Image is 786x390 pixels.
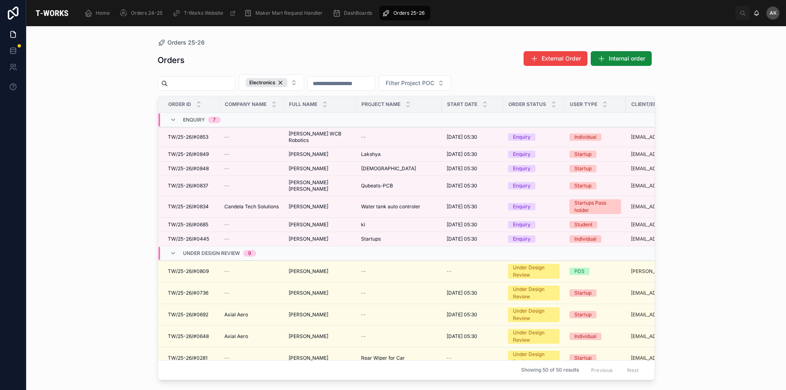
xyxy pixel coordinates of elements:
[513,264,555,279] div: Under Design Review
[289,151,351,158] a: [PERSON_NAME]
[224,134,279,140] a: --
[513,203,531,210] div: Enquiry
[631,134,704,140] a: [EMAIL_ADDRESS][DOMAIN_NAME]
[289,236,328,242] span: [PERSON_NAME]
[224,183,229,189] span: --
[447,151,477,158] span: [DATE] 05:30
[361,236,381,242] span: Startups
[631,221,704,228] a: [EMAIL_ADDRESS][DOMAIN_NAME]
[447,333,477,340] span: [DATE] 05:30
[361,101,400,108] span: Project Name
[631,355,704,361] a: [EMAIL_ADDRESS][DOMAIN_NAME]
[631,236,704,242] a: [EMAIL_ADDRESS][DOMAIN_NAME]
[521,367,579,374] span: Showing 50 of 50 results
[447,311,498,318] a: [DATE] 05:30
[289,311,351,318] a: [PERSON_NAME]
[168,101,191,108] span: Order ID
[224,268,229,275] span: --
[508,351,560,365] a: Under Design Review
[447,221,477,228] span: [DATE] 05:30
[168,203,209,210] span: TW/25-26/#0834
[631,268,704,275] a: [PERSON_NAME][EMAIL_ADDRESS][DOMAIN_NAME]
[168,221,208,228] span: TW/25-26/#0685
[574,199,616,214] div: Startups Pass holder
[361,203,420,210] span: Water tank auto controler
[224,290,279,296] a: --
[168,151,215,158] a: TW/25-26/#0849
[168,165,209,172] span: TW/25-26/#0848
[255,10,323,16] span: Maker Mart Request Handler
[447,183,498,189] a: [DATE] 05:30
[158,38,205,47] a: Orders 25-26
[574,311,592,318] div: Startup
[168,183,208,189] span: TW/25-26/#0837
[361,311,366,318] span: --
[447,290,477,296] span: [DATE] 05:30
[574,235,596,243] div: Individual
[574,333,596,340] div: Individual
[289,290,328,296] span: [PERSON_NAME]
[361,268,437,275] a: --
[168,236,215,242] a: TW/25-26/#0445
[239,74,304,91] button: Select Button
[361,311,437,318] a: --
[242,6,328,20] a: Maker Mart Request Handler
[574,133,596,141] div: Individual
[289,333,351,340] a: [PERSON_NAME]
[168,290,215,296] a: TW/25-26/#0736
[361,183,437,189] a: Qubeats-PCB
[224,333,279,340] a: Axial Aero
[569,268,621,275] a: PDS
[569,333,621,340] a: Individual
[770,10,777,16] span: AK
[224,311,248,318] span: Axial Aero
[631,151,704,158] a: [EMAIL_ADDRESS][DOMAIN_NAME]
[289,311,328,318] span: [PERSON_NAME]
[224,221,229,228] span: --
[631,290,704,296] a: [EMAIL_ADDRESS][PERSON_NAME][DOMAIN_NAME]
[289,165,351,172] a: [PERSON_NAME]
[289,268,351,275] a: [PERSON_NAME]
[224,203,279,210] a: Candela Tech Solutions
[224,165,229,172] span: --
[330,6,378,20] a: DashBoards
[361,355,437,361] a: Rear Wiper for Car
[184,10,223,16] span: T-Works Website
[361,134,437,140] a: --
[168,221,215,228] a: TW/25-26/#0685
[631,165,704,172] a: [EMAIL_ADDRESS][DOMAIN_NAME]
[361,134,366,140] span: --
[631,333,704,340] a: [EMAIL_ADDRESS][PERSON_NAME][DOMAIN_NAME]
[631,311,704,318] a: [EMAIL_ADDRESS][PERSON_NAME][DOMAIN_NAME]
[447,165,498,172] a: [DATE] 05:30
[224,236,229,242] span: --
[361,333,437,340] a: --
[508,101,546,108] span: Order Status
[289,131,351,144] a: [PERSON_NAME] WCB Robotics
[361,183,393,189] span: Qubeats-PCB
[224,134,229,140] span: --
[447,165,477,172] span: [DATE] 05:30
[168,134,208,140] span: TW/25-26/#0853
[225,101,267,108] span: Company Name
[631,183,704,189] a: [EMAIL_ADDRESS][DOMAIN_NAME]
[168,311,208,318] span: TW/25-26/#0692
[289,179,351,192] a: [PERSON_NAME] [PERSON_NAME]
[574,289,592,297] div: Startup
[574,151,592,158] div: Startup
[168,333,215,340] a: TW/25-26/#0648
[246,78,287,87] button: Unselect ELECTRONICS
[168,355,215,361] a: TW/25-26/#0281
[361,151,437,158] a: Lakshya
[447,355,452,361] span: --
[131,10,163,16] span: Orders 24-25
[289,203,351,210] a: [PERSON_NAME]
[631,203,704,210] a: [EMAIL_ADDRESS][DOMAIN_NAME]
[168,203,215,210] a: TW/25-26/#0834
[361,203,437,210] a: Water tank auto controler
[447,203,477,210] span: [DATE] 05:30
[508,307,560,322] a: Under Design Review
